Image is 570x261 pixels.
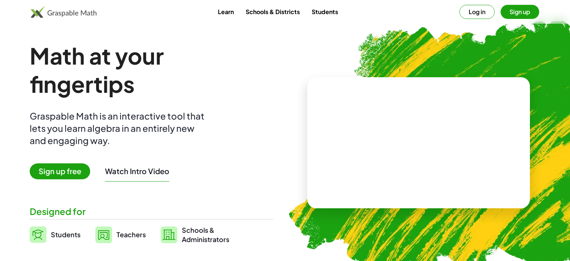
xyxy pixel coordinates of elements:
h1: Math at your fingertips [30,42,266,98]
span: Sign up free [30,163,90,179]
video: What is this? This is dynamic math notation. Dynamic math notation plays a central role in how Gr... [363,115,474,171]
span: Students [51,230,81,239]
a: Students [306,5,344,19]
span: Schools & Administrators [182,225,229,244]
button: Log in [459,5,495,19]
button: Sign up [501,5,539,19]
a: Learn [212,5,240,19]
a: Teachers [95,225,146,244]
button: Watch Intro Video [105,166,169,176]
img: svg%3e [161,226,177,243]
a: Schools &Administrators [161,225,229,244]
div: Designed for [30,205,273,218]
span: Teachers [117,230,146,239]
a: Schools & Districts [240,5,306,19]
a: Students [30,225,81,244]
img: svg%3e [95,226,112,243]
img: svg%3e [30,226,46,243]
div: Graspable Math is an interactive tool that lets you learn algebra in an entirely new and engaging... [30,110,208,147]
